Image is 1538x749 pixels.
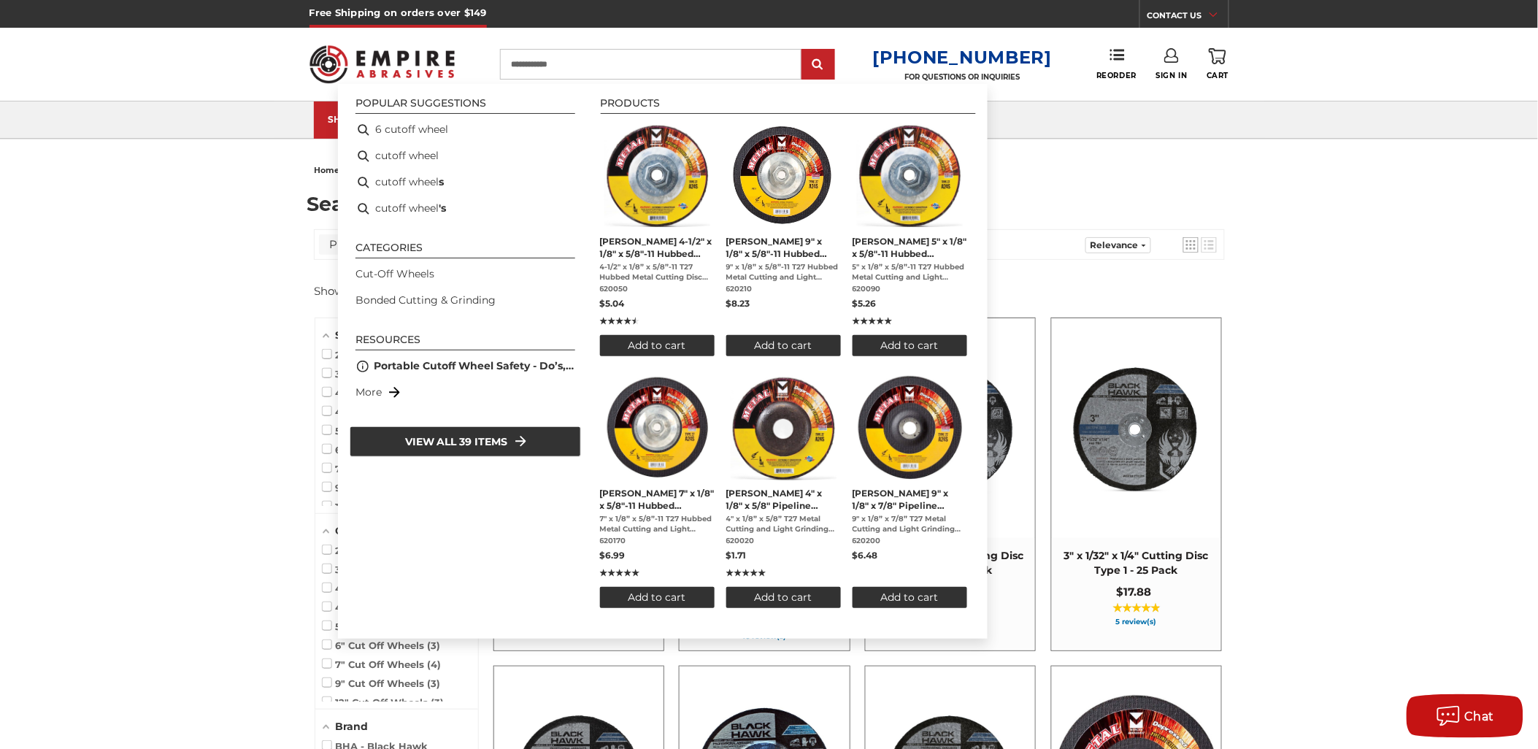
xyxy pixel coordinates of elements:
[1201,237,1217,253] a: View list mode
[1117,585,1152,599] span: $17.88
[323,583,442,594] span: 4" Cut Off Wheels
[1147,7,1229,28] a: CONTACT US
[323,368,363,380] span: 3"
[726,262,841,283] span: 9" x 1/8” x 5/8”-11 T27 Hubbed Metal Cutting and Light Grinding Wheel Type 27 (Depressed Center) ...
[323,482,362,493] span: 9"
[1156,71,1188,80] span: Sign In
[338,84,988,639] div: Instant Search Results
[600,550,626,561] span: $6.99
[1207,71,1229,80] span: Cart
[319,234,414,255] a: View Products Tab
[600,536,715,546] span: 620170
[1207,48,1229,80] a: Cart
[1053,345,1220,512] img: 3" x 1/32" x 1/4" Cutting Disc
[853,262,967,283] span: 5" x 1/8” x 5/8”-11 T27 Hubbed Metal Cutting and Light Grinding Wheel Type 27 (Depressed Center) ...
[853,487,967,512] span: [PERSON_NAME] 9" x 1/8" x 7/8" Pipeline Cutting and Grinding Disc
[600,487,715,512] span: [PERSON_NAME] 7" x 1/8" x 5/8"-11 Hubbed Pipeline Cutting and Grinding Disc
[350,261,581,288] li: Cut-Off Wheels
[350,169,581,196] li: cutoff wheels
[720,117,847,362] li: Mercer 9" x 1/8" x 5/8"-11 Hubbed Pipeline Cutting and Grinding Disc
[726,335,841,356] button: Add to cart
[853,315,893,328] span: ★★★★★
[323,621,441,632] span: 5" Cut Off Wheels
[594,117,720,362] li: Mercer 4-1/2" x 1/8" x 5/8"-11 Hubbed Pipeline Cutting and Grinding Disc
[1096,48,1137,80] a: Reorder
[687,633,842,640] span: 16 review(s)
[726,536,841,546] span: 620020
[405,434,508,450] span: View all 39 items
[853,284,967,294] span: 620090
[350,426,581,457] li: View all 39 items
[323,349,362,361] span: 2"
[323,602,450,613] span: 4.5" Cut Off Wheels
[350,196,581,222] li: cutoff wheel's
[1052,318,1221,650] a: 3" x 1/32" x 1/4" Cutting Disc Type 1 - 25 Pack
[323,463,363,475] span: 7"
[1096,71,1137,80] span: Reorder
[600,315,640,328] span: ★★★★★
[853,374,967,608] a: Mercer 9" x 1/8" x 7/8" Pipeline Cutting and Grinding Disc
[872,47,1052,68] h3: [PHONE_NUMBER]
[604,374,710,480] img: Mercer 7" x 1/8" x 5/8"-11 Hubbed Cutting and Light Grinding Wheel
[726,566,766,580] span: ★★★★★
[594,369,720,614] li: Mercer 7" x 1/8" x 5/8"-11 Hubbed Pipeline Cutting and Grinding Disc
[323,425,363,437] span: 5"
[600,587,715,608] button: Add to cart
[853,298,877,309] span: $5.26
[431,696,444,708] span: 3
[600,298,625,309] span: $5.04
[336,524,385,537] span: Category
[600,566,640,580] span: ★★★★★
[355,334,575,350] li: Resources
[350,353,581,380] li: Portable Cutoff Wheel Safety - Do’s, Don’ts, and Safe Practices
[853,587,967,608] button: Add to cart
[323,545,441,556] span: 2" Cut Off Wheels
[350,117,581,143] li: 6 cutoff wheel
[853,514,967,534] span: 9" x 1/8” x 7/8” T27 Metal Cutting and Light Grinding Wheel Type 27 (Depressed Center) SOLD IN PA...
[374,358,575,374] a: Portable Cutoff Wheel Safety - Do’s, Don’ts, and Safe Practices
[323,387,364,399] span: 4"
[315,165,340,175] span: home
[600,335,715,356] button: Add to cart
[600,235,715,260] span: [PERSON_NAME] 4-1/2" x 1/8" x 5/8"-11 Hubbed Pipeline Cutting and Grinding Disc
[309,36,455,93] img: Empire Abrasives
[323,658,442,670] span: 7" Cut Off Wheels
[1465,710,1495,723] span: Chat
[439,174,444,190] b: s
[323,696,445,708] span: 12" Cut Off Wheels
[307,194,1231,214] h1: Search results
[726,550,747,561] span: $1.71
[439,201,446,216] b: 's
[1059,549,1214,577] span: 3" x 1/32" x 1/4" Cutting Disc Type 1 - 25 Pack
[853,235,967,260] span: [PERSON_NAME] 5" x 1/8" x 5/8"-11 Hubbed Pipeline Cutting and Grinding Disc
[336,720,369,733] span: Brand
[726,235,841,260] span: [PERSON_NAME] 9" x 1/8" x 5/8"-11 Hubbed Pipeline Cutting and Grinding Disc
[604,123,710,228] img: Mercer 4-1/2" x 1/8" x 5/8"-11 Hubbed Cutting and Light Grinding Wheel
[731,374,837,480] img: Mercer 4" x 1/8" x 5/8 Cutting and Light Grinding Wheel
[355,266,434,282] a: Cut-Off Wheels
[601,98,976,114] li: Products
[726,374,841,608] a: Mercer 4" x 1/8" x 5/8" Pipeline Cutting and Grinding Disc
[1183,237,1199,253] a: View grid mode
[847,369,973,614] li: Mercer 9" x 1/8" x 7/8" Pipeline Cutting and Grinding Disc
[853,335,967,356] button: Add to cart
[1091,239,1139,250] span: Relevance
[323,501,366,512] span: 12"
[427,677,440,689] span: 3
[726,514,841,534] span: 4" x 1/8” x 5/8” T27 Metal Cutting and Light Grinding Wheel Type 27 (Depressed Center) SOLD IN PA...
[323,639,441,651] span: 6" Cut Off Wheels
[857,374,963,480] img: Mercer 9" x 1/8" x 7/8 Cutting and Light Grinding Wheel
[600,262,715,283] span: 4-1/2" x 1/8” x 5/8”-11 T27 Hubbed Metal Cutting Disc and Light Grinding Wheel Type 27 (Depressed...
[720,369,847,614] li: Mercer 4" x 1/8" x 5/8" Pipeline Cutting and Grinding Disc
[350,143,581,169] li: cutoff wheel
[336,329,358,342] span: Size
[323,564,442,575] span: 3" Cut Off Wheels
[1059,618,1214,626] span: 5 review(s)
[857,123,963,228] img: Mercer 5" x 1/8" x 5/8"-11 Hubbed Cutting and Light Grinding Wheel
[726,298,750,309] span: $8.23
[350,380,581,406] li: More
[726,123,841,356] a: Mercer 9" x 1/8" x 5/8"-11 Hubbed Pipeline Cutting and Grinding Disc
[853,536,967,546] span: 620200
[355,293,496,308] a: Bonded Cutting & Grinding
